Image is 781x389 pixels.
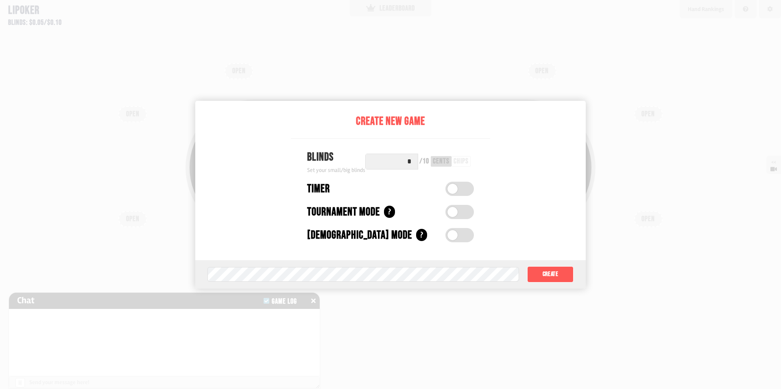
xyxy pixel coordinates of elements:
[527,266,574,283] button: Create
[307,227,412,244] div: [DEMOGRAPHIC_DATA] Mode
[307,180,330,198] div: Timer
[307,166,365,174] div: Set your small/big blinds
[307,204,380,221] div: Tournament Mode
[307,149,365,166] div: Blinds
[433,158,449,165] div: cents
[416,229,427,241] div: ?
[291,113,490,130] div: Create New Game
[419,158,429,165] div: / 10
[384,206,395,218] div: ?
[454,158,469,165] div: chips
